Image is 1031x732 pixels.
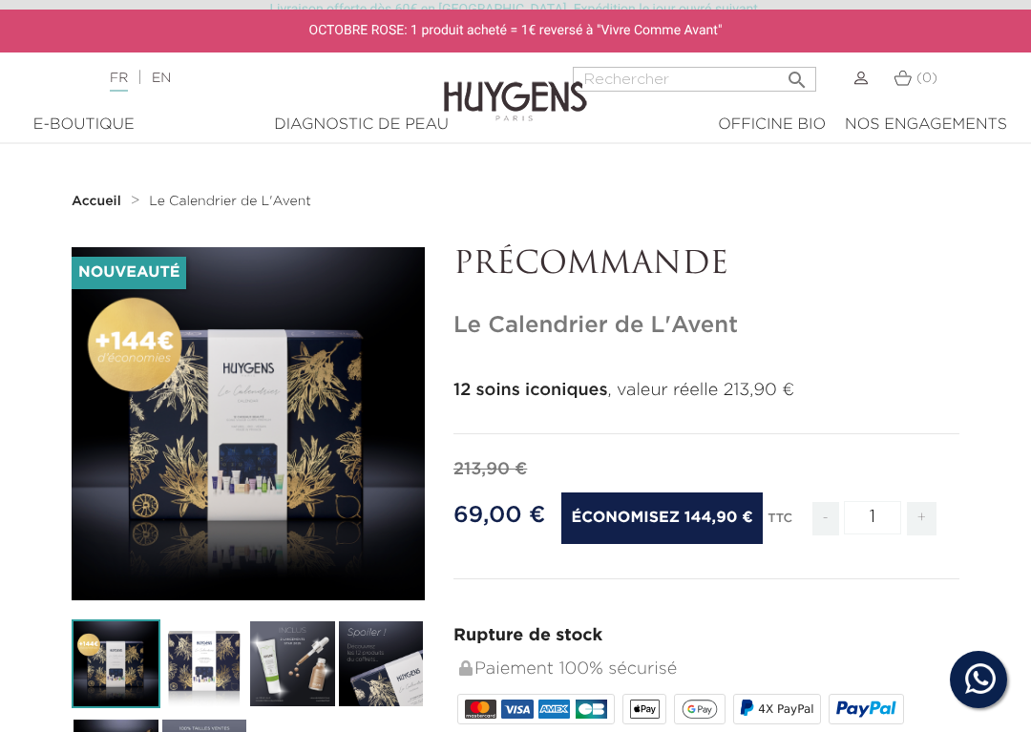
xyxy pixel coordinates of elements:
span: 69,00 € [453,504,545,527]
p: , valeur réelle 213,90 € [453,378,959,404]
div: Nos engagements [845,114,1007,136]
div: | [100,67,415,90]
img: apple_pay [630,700,660,719]
img: Huygens [444,51,587,124]
a: Accueil [72,194,125,209]
p: PRÉCOMMANDE [453,247,959,283]
strong: 12 soins iconiques [453,382,607,399]
a: Diagnostic de peau [153,114,569,136]
span: Économisez 144,90 € [561,492,762,544]
div: E-Boutique [24,114,143,136]
span: + [907,502,937,535]
li: Nouveauté [72,257,186,289]
img: Le Calendrier de L'Avent [72,619,160,708]
strong: Accueil [72,195,121,208]
div: TTC [768,498,792,550]
img: AMEX [538,700,570,719]
i:  [786,63,809,86]
img: VISA [501,700,533,719]
div: Diagnostic de peau [162,114,559,136]
img: Paiement 100% sécurisé [459,660,473,676]
span: (0) [916,72,937,85]
span: Le Calendrier de L'Avent [149,195,311,208]
a: EN [152,72,171,85]
div: Officine Bio [718,114,826,136]
span: 213,90 € [453,461,527,478]
img: CB_NATIONALE [576,700,607,719]
a: Le Calendrier de L'Avent [149,194,311,209]
input: Quantité [844,501,901,534]
button:  [780,61,814,87]
span: 4X PayPal [758,702,813,716]
img: google_pay [682,700,718,719]
span: Rupture de stock [453,627,602,644]
h1: Le Calendrier de L'Avent [453,312,959,340]
a: FR [110,72,128,92]
div: Paiement 100% sécurisé [457,649,959,690]
span: - [812,502,839,535]
img: MASTERCARD [465,700,496,719]
input: Rechercher [573,67,816,92]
